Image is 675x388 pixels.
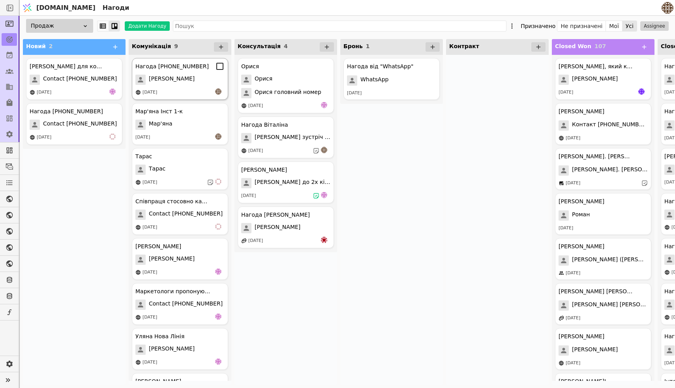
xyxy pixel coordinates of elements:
span: 107 [594,43,606,49]
div: Нагода [PHONE_NUMBER]Contact [PHONE_NUMBER][DATE]vi [26,103,122,145]
div: [PERSON_NAME]. [PERSON_NAME] ([PERSON_NAME]) [559,152,634,161]
span: Комунікація [132,43,171,49]
div: Уляна Нова Лінія[PERSON_NAME][DATE]de [132,328,228,370]
div: Маркетологи пропонують співпрацюContact [PHONE_NUMBER][DATE]de [132,283,228,325]
div: [PERSON_NAME]І [559,377,606,386]
div: [PERSON_NAME][PERSON_NAME][DATE] [555,328,651,370]
span: [DOMAIN_NAME] [36,3,96,13]
div: Призначено [521,21,555,32]
button: Додати Нагоду [125,21,170,31]
button: Не призначені [557,21,606,32]
div: Нагода [PERSON_NAME] [241,211,310,219]
div: [DATE] [566,360,580,367]
img: Logo [21,0,33,15]
span: Роман [572,210,590,221]
a: [DOMAIN_NAME] [20,0,99,15]
div: [DATE] [142,179,157,186]
button: Усі [622,21,637,32]
div: Нагода Віталіна [241,121,288,129]
img: online-store.svg [30,90,35,95]
span: [PERSON_NAME] [149,345,195,355]
div: [PERSON_NAME] [135,242,181,251]
span: [PERSON_NAME] до 2х кімнатної [255,178,330,188]
img: affiliate-program.svg [241,238,247,244]
div: Співпраця стосовно канцеляріїContact [PHONE_NUMBER][DATE]vi [132,193,228,235]
span: [PERSON_NAME] [149,255,195,265]
div: [PERSON_NAME] [559,242,604,251]
div: [PERSON_NAME][PERSON_NAME][DATE]de [132,238,228,280]
span: Closed Won [555,43,591,49]
img: online-store.svg [30,135,35,140]
div: Нагода [PHONE_NUMBER] [135,62,209,71]
div: Продаж [26,19,93,33]
div: [PERSON_NAME] [241,166,287,174]
img: Яр [638,88,645,95]
div: [DATE] [248,103,263,109]
div: [DATE] [566,135,580,142]
div: [DATE] [142,89,157,96]
span: [PERSON_NAME] зустріч 13.08 [255,133,330,143]
img: people.svg [559,270,564,276]
h2: Нагоди [99,3,129,13]
div: [DATE] [142,224,157,231]
img: online-store.svg [135,90,141,95]
img: an [321,147,327,153]
span: Орися [255,75,272,85]
img: online-store.svg [664,225,670,230]
img: online-store.svg [664,270,670,275]
span: Contact [PHONE_NUMBER] [43,120,117,130]
div: [DATE] [347,90,362,97]
div: Нагода [PHONE_NUMBER] [30,107,103,116]
span: Contact [PHONE_NUMBER] [149,300,223,310]
img: online-store.svg [664,315,670,320]
div: [PERSON_NAME] [PERSON_NAME].[PERSON_NAME] [PERSON_NAME].[DATE] [555,283,651,325]
div: [PERSON_NAME][PERSON_NAME] до 2х кімнатної[DATE]de [238,161,334,203]
img: de [109,88,116,95]
img: de [215,313,221,320]
img: online-store.svg [135,270,141,275]
span: 4 [284,43,288,49]
span: [PERSON_NAME] [572,345,618,356]
span: Тарас [149,165,165,175]
span: Contact [PHONE_NUMBER] [43,75,117,85]
img: vi [109,133,116,140]
img: brick-mortar-store.svg [559,180,564,186]
div: Нагода від "WhatsApp"WhatsApp[DATE] [343,58,440,100]
div: [DATE] [559,225,573,232]
div: [PERSON_NAME][PERSON_NAME] ([PERSON_NAME])[DATE] [555,238,651,280]
img: de [321,102,327,108]
img: online-store.svg [559,135,564,141]
span: Мар'яна [149,120,172,130]
div: ТарасТарас[DATE]vi [132,148,228,190]
img: vi [215,178,221,185]
div: [DATE] [142,359,157,366]
div: [PERSON_NAME] [135,377,181,386]
span: Новий [26,43,46,49]
img: online-store.svg [241,148,247,154]
div: [PERSON_NAME] [PERSON_NAME]. [559,287,634,296]
div: [DATE] [135,134,150,141]
div: [DATE] [566,315,580,322]
div: [PERSON_NAME], який купив в [GEOGRAPHIC_DATA][PERSON_NAME][DATE]Яр [555,58,651,100]
span: 1 [366,43,370,49]
div: [DATE] [142,269,157,276]
span: [PERSON_NAME] [149,75,195,85]
div: [DATE] [559,89,573,96]
span: [PERSON_NAME] [572,75,618,85]
div: [DATE] [37,134,51,141]
div: [PERSON_NAME]. [PERSON_NAME] ([PERSON_NAME])[PERSON_NAME]. [PERSON_NAME] ([PERSON_NAME])[DATE] [555,148,651,190]
div: [PERSON_NAME], який купив в [GEOGRAPHIC_DATA] [559,62,634,71]
div: ОрисяОрисяОрися головний номер[DATE]de [238,58,334,113]
span: Контакт [PHONE_NUMBER] [572,120,648,131]
img: de [215,268,221,275]
div: Нагода [PERSON_NAME][PERSON_NAME][DATE]bo [238,206,334,248]
img: online-store.svg [135,315,141,320]
div: [DATE] [566,180,580,187]
img: 4183bec8f641d0a1985368f79f6ed469 [662,2,673,14]
span: [PERSON_NAME]. [PERSON_NAME] ([PERSON_NAME]) [572,165,648,176]
div: Мар'яна Інст 1-кМар'яна[DATE]an [132,103,228,145]
div: Співпраця стосовно канцелярії [135,197,210,206]
div: Нагода [PHONE_NUMBER][PERSON_NAME][DATE]an [132,58,228,100]
img: affiliate-program.svg [559,315,564,321]
div: [PERSON_NAME] [559,197,604,206]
